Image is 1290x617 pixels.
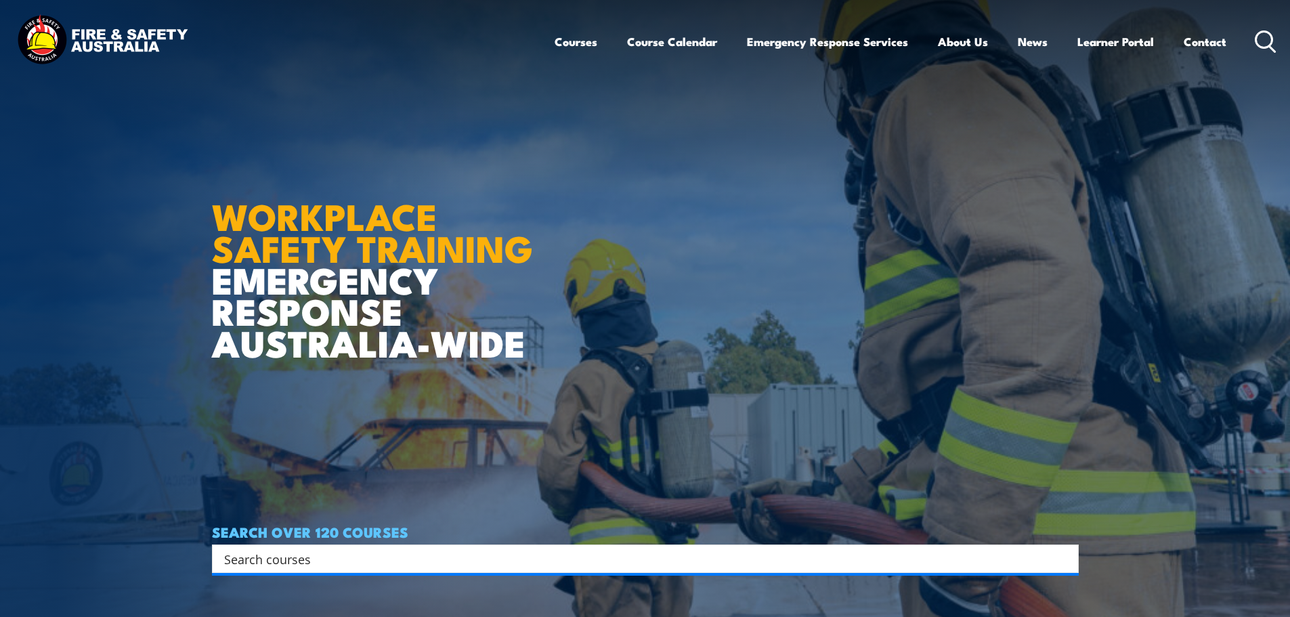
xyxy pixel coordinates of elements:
[227,549,1052,568] form: Search form
[747,24,908,60] a: Emergency Response Services
[1184,24,1226,60] a: Contact
[938,24,988,60] a: About Us
[627,24,717,60] a: Course Calendar
[1055,549,1074,568] button: Search magnifier button
[212,166,543,358] h1: EMERGENCY RESPONSE AUSTRALIA-WIDE
[1077,24,1154,60] a: Learner Portal
[555,24,597,60] a: Courses
[224,549,1049,569] input: Search input
[1018,24,1048,60] a: News
[212,187,533,275] strong: WORKPLACE SAFETY TRAINING
[212,524,1079,539] h4: SEARCH OVER 120 COURSES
